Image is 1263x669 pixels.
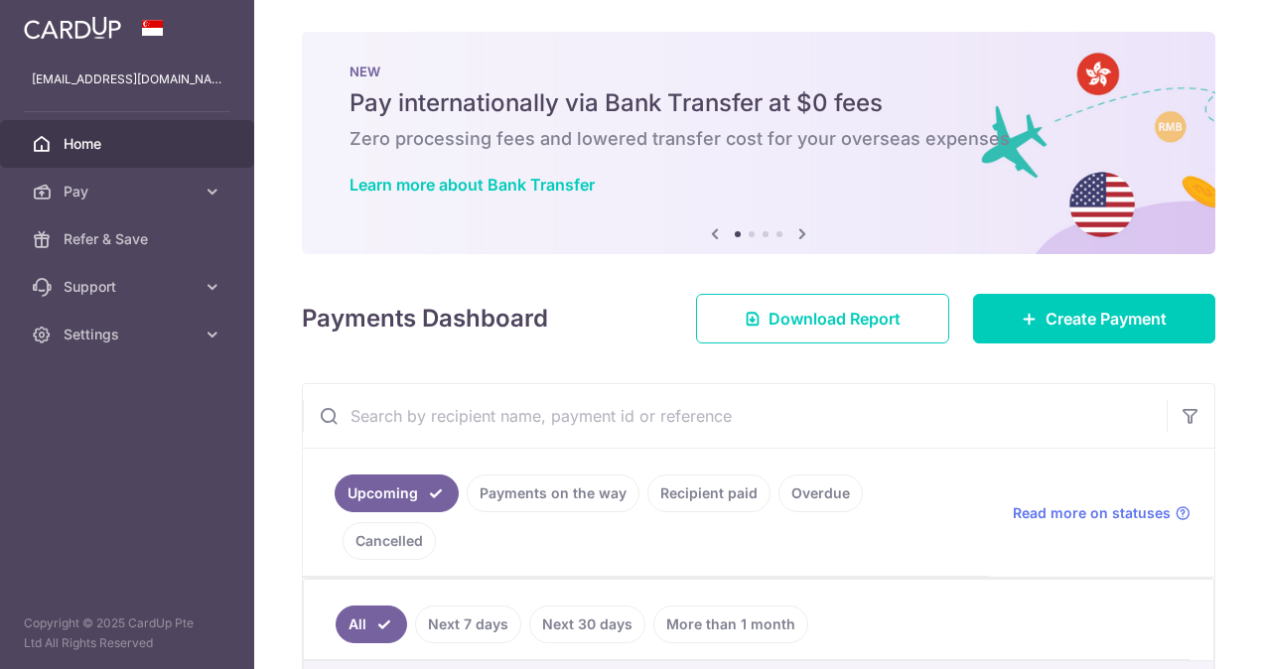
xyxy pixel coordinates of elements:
a: Payments on the way [467,474,639,512]
span: Refer & Save [64,229,195,249]
span: Settings [64,325,195,344]
a: All [336,605,407,643]
a: Learn more about Bank Transfer [350,175,595,195]
input: Search by recipient name, payment id or reference [303,384,1167,448]
span: Create Payment [1046,307,1167,331]
a: Read more on statuses [1013,503,1191,523]
a: Overdue [778,474,863,512]
a: Download Report [696,294,949,343]
h4: Payments Dashboard [302,301,548,336]
img: Bank transfer banner [302,32,1215,254]
a: Recipient paid [647,474,771,512]
p: [EMAIL_ADDRESS][DOMAIN_NAME] [32,69,222,89]
a: Create Payment [973,294,1215,343]
span: Home [64,134,195,154]
p: NEW [350,64,1168,79]
a: More than 1 month [653,605,808,643]
a: Next 7 days [415,605,521,643]
span: Pay [64,182,195,201]
span: Read more on statuses [1013,503,1171,523]
a: Next 30 days [529,605,645,643]
span: Download Report [769,307,901,331]
img: CardUp [24,16,121,40]
span: Support [64,277,195,297]
a: Upcoming [335,474,459,512]
a: Cancelled [343,522,436,560]
h5: Pay internationally via Bank Transfer at $0 fees [350,87,1168,119]
h6: Zero processing fees and lowered transfer cost for your overseas expenses [350,127,1168,151]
